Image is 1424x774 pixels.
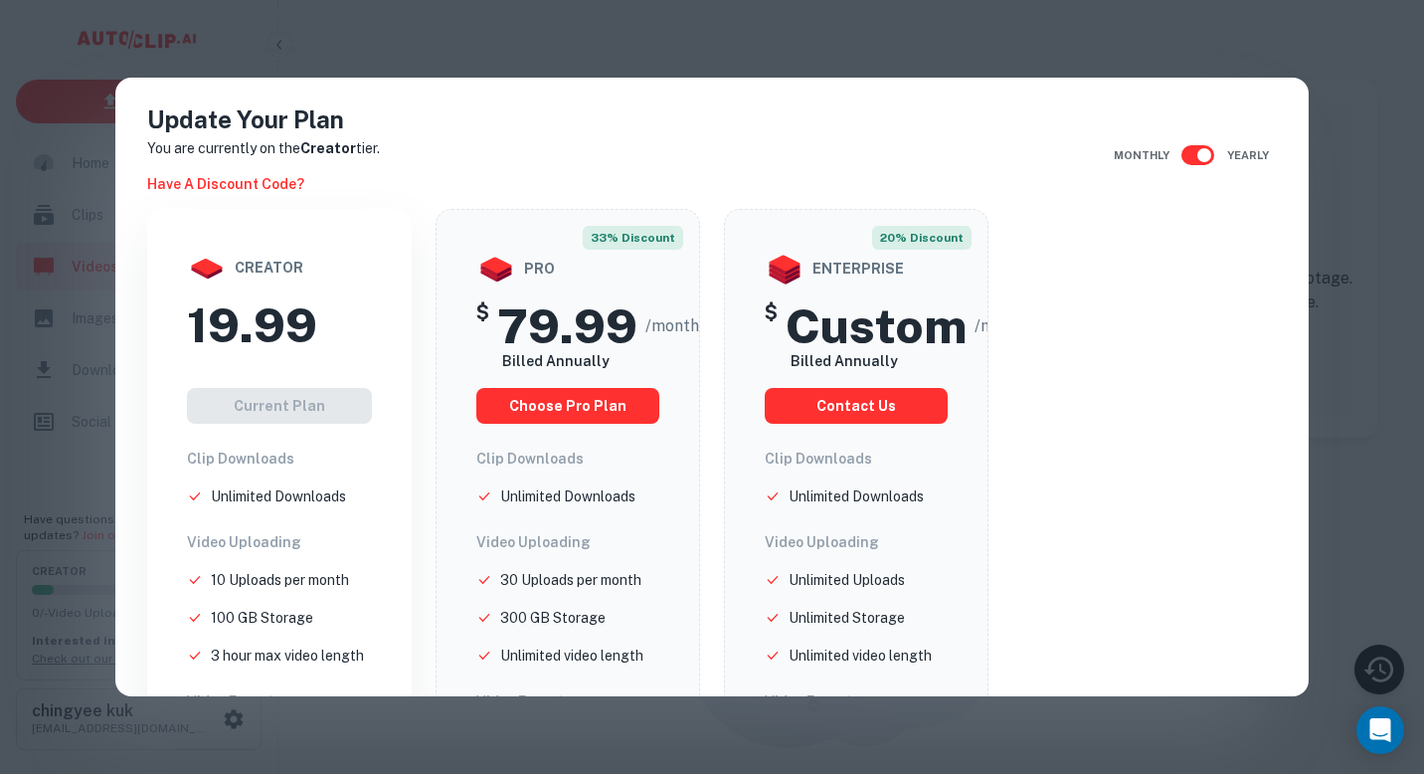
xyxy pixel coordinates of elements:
[500,485,635,507] p: Unlimited Downloads
[645,314,699,338] span: /month
[476,250,659,290] div: pro
[147,101,380,137] h4: Update Your Plan
[139,167,312,201] button: Have a discount code?
[500,607,606,629] p: 300 GB Storage
[187,448,372,470] h6: Clip Downloads
[1227,147,1269,164] span: Yearly
[789,645,932,667] p: Unlimited video length
[975,314,1028,338] span: /month
[791,350,948,372] h6: Billed Annually
[765,690,948,712] h6: Video Export
[187,249,372,289] div: creator
[765,448,948,470] h6: Clip Downloads
[476,297,489,355] h5: $
[789,485,924,507] p: Unlimited Downloads
[187,531,372,553] h6: Video Uploading
[789,607,905,629] p: Unlimited Storage
[500,645,643,667] p: Unlimited video length
[476,690,659,712] h6: Video Export
[476,448,659,470] h6: Clip Downloads
[1356,706,1404,754] div: Open Intercom Messenger
[765,388,948,424] button: Contact us
[187,690,372,712] h6: Video Export
[583,226,683,250] span: 33% discount
[476,388,659,424] button: choose pro plan
[789,569,905,591] p: Unlimited Uploads
[765,531,948,553] h6: Video Uploading
[500,569,641,591] p: 30 Uploads per month
[502,350,659,372] h6: Billed Annually
[497,297,637,355] h2: 79.99
[1114,147,1169,164] span: Monthly
[765,297,778,355] h5: $
[211,569,349,591] p: 10 Uploads per month
[476,531,659,553] h6: Video Uploading
[786,297,967,355] h2: Custom
[211,607,313,629] p: 100 GB Storage
[211,645,364,667] p: 3 hour max video length
[147,137,380,159] p: You are currently on the tier.
[187,296,317,354] h2: 19.99
[211,485,346,507] p: Unlimited Downloads
[147,173,304,195] h6: Have a discount code?
[765,250,948,290] div: enterprise
[872,226,972,250] span: 20% discount
[300,140,356,156] strong: Creator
